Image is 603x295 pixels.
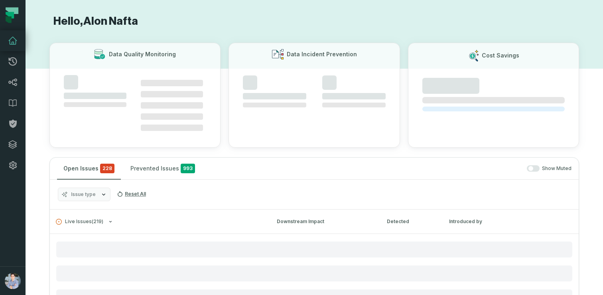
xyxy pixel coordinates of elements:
h3: Data Incident Prevention [287,50,357,58]
span: Live Issues ( 219 ) [56,219,103,225]
button: Issue type [58,188,110,201]
div: Introduced by [449,218,573,225]
div: Show Muted [205,165,571,172]
div: Detected [387,218,435,225]
h3: Data Quality Monitoring [109,50,176,58]
button: Reset All [114,188,149,200]
button: Data Incident Prevention [229,43,400,148]
button: Live Issues(219) [56,219,262,225]
span: critical issues and errors combined [100,164,114,173]
h1: Hello, Alon Nafta [49,14,579,28]
span: Issue type [71,191,96,198]
span: 993 [181,164,195,173]
button: Data Quality Monitoring [49,43,221,148]
button: Prevented Issues [124,158,201,179]
img: avatar of Alon Nafta [5,273,21,289]
button: Open Issues [57,158,121,179]
div: Downstream Impact [277,218,372,225]
button: Cost Savings [408,43,579,148]
h3: Cost Savings [482,51,519,59]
